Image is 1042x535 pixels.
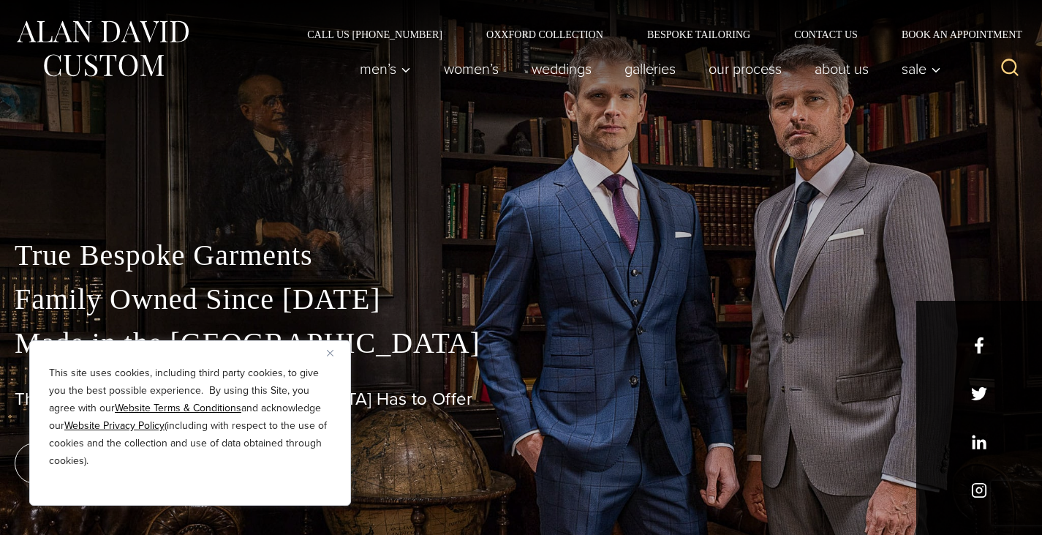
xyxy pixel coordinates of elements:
[15,233,1027,365] p: True Bespoke Garments Family Owned Since [DATE] Made in the [GEOGRAPHIC_DATA]
[516,54,608,83] a: weddings
[49,364,331,470] p: This site uses cookies, including third party cookies, to give you the best possible experience. ...
[344,54,949,83] nav: Primary Navigation
[64,418,165,433] a: Website Privacy Policy
[902,61,941,76] span: Sale
[15,443,219,484] a: book an appointment
[692,54,799,83] a: Our Process
[285,29,464,40] a: Call Us [PHONE_NUMBER]
[772,29,880,40] a: Contact Us
[15,389,1027,410] h1: The Best Custom Suits [GEOGRAPHIC_DATA] Has to Offer
[285,29,1027,40] nav: Secondary Navigation
[428,54,516,83] a: Women’s
[799,54,886,83] a: About Us
[115,400,241,416] a: Website Terms & Conditions
[625,29,772,40] a: Bespoke Tailoring
[15,16,190,81] img: Alan David Custom
[327,344,344,362] button: Close
[608,54,692,83] a: Galleries
[880,29,1027,40] a: Book an Appointment
[327,350,333,356] img: Close
[464,29,625,40] a: Oxxford Collection
[992,51,1027,86] button: View Search Form
[360,61,411,76] span: Men’s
